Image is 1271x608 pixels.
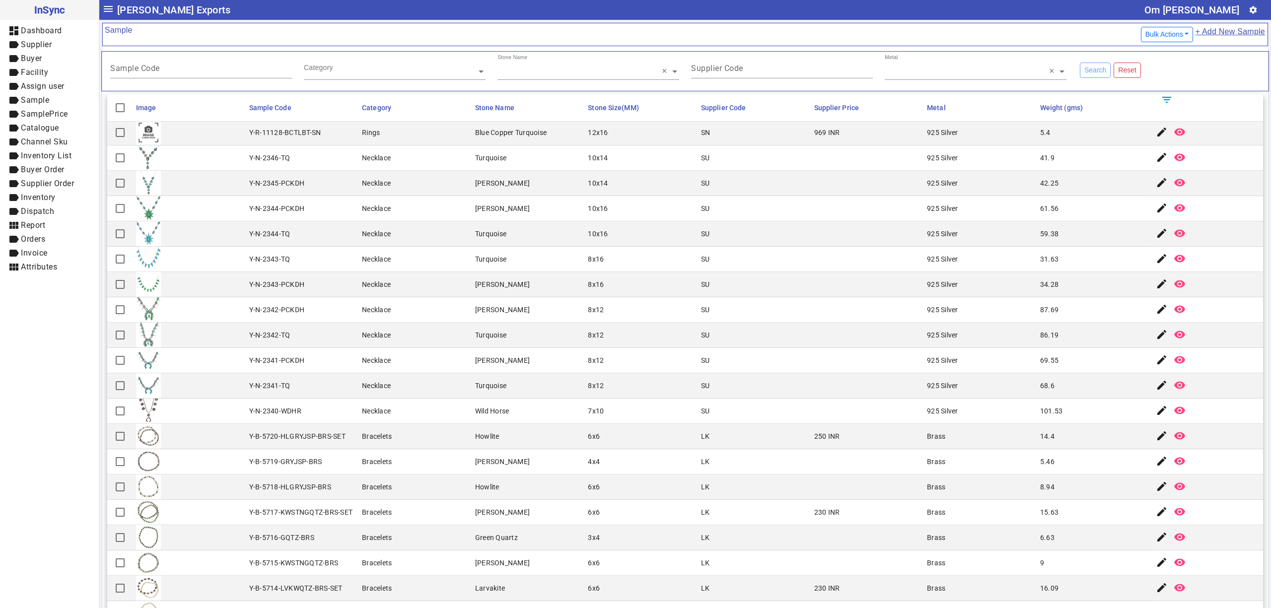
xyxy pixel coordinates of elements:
[701,406,710,416] div: SU
[1156,480,1168,492] mat-icon: edit
[1156,531,1168,543] mat-icon: edit
[475,203,530,213] div: [PERSON_NAME]
[362,406,391,416] div: Necklace
[8,2,91,18] span: InSync
[1040,153,1055,163] div: 41.9
[136,145,161,170] img: 36df5c23-c239-4fd5-973b-639d091fe286
[249,355,305,365] div: Y-N-2341-PCKDH
[475,533,518,542] div: Green Quartz
[701,507,710,517] div: LK
[362,279,391,289] div: Necklace
[21,165,65,174] span: Buyer Order
[475,355,530,365] div: [PERSON_NAME]
[21,151,71,160] span: Inventory List
[927,558,945,568] div: Brass
[927,254,958,264] div: 925 Silver
[588,355,604,365] div: 8x12
[691,64,743,73] mat-label: Supplier Code
[1040,104,1083,112] span: Weight (gms)
[8,219,20,231] mat-icon: view_module
[304,63,333,72] div: Category
[1156,430,1168,442] mat-icon: edit
[927,381,958,391] div: 925 Silver
[1156,506,1168,518] mat-icon: edit
[362,330,391,340] div: Necklace
[8,192,20,203] mat-icon: label
[1156,455,1168,467] mat-icon: edit
[1040,457,1055,467] div: 5.46
[136,399,161,423] img: d543b44a-e9b9-4c89-bea5-a7cf20fcbf7d
[475,507,530,517] div: [PERSON_NAME]
[497,54,527,61] div: Stone Name
[136,104,156,112] span: Image
[8,108,20,120] mat-icon: label
[249,431,346,441] div: Y-B-5720-HLGRYJSP-BRS-SET
[927,305,958,315] div: 925 Silver
[136,576,161,601] img: 23610ef9-a130-4e80-9b17-3d3350c16d7b
[249,305,305,315] div: Y-N-2342-PCKDH
[588,305,604,315] div: 8x12
[1156,303,1168,315] mat-icon: edit
[701,533,710,542] div: LK
[1040,305,1059,315] div: 87.69
[102,3,114,15] mat-icon: menu
[475,128,547,137] div: Blue Copper Turquoise
[662,67,670,76] span: Clear all
[1156,151,1168,163] mat-icon: edit
[1040,330,1059,340] div: 86.19
[1156,253,1168,265] mat-icon: edit
[1174,430,1186,442] mat-icon: remove_red_eye
[701,203,710,213] div: SU
[1174,405,1186,416] mat-icon: remove_red_eye
[8,94,20,106] mat-icon: label
[362,305,391,315] div: Necklace
[1156,354,1168,366] mat-icon: edit
[588,381,604,391] div: 8x12
[8,39,20,51] mat-icon: label
[927,482,945,492] div: Brass
[1040,279,1059,289] div: 34.28
[249,381,290,391] div: Y-N-2341-TQ
[814,104,859,112] span: Supplier Price
[475,279,530,289] div: [PERSON_NAME]
[110,64,160,73] mat-label: Sample Code
[136,272,161,297] img: 5637985f-6718-4a6d-8afb-41b22432e8bf
[362,558,392,568] div: Bracelets
[21,109,68,119] span: SamplePrice
[475,153,506,163] div: Turquoise
[588,533,600,542] div: 3x4
[1040,558,1044,568] div: 9
[8,233,20,245] mat-icon: label
[1174,227,1186,239] mat-icon: remove_red_eye
[21,95,49,105] span: Sample
[249,128,321,137] div: Y-R-11128-BCTLBT-SN
[1156,227,1168,239] mat-icon: edit
[927,431,945,441] div: Brass
[249,406,301,416] div: Y-N-2340-WDHR
[701,305,710,315] div: SU
[701,381,710,391] div: SU
[588,178,608,188] div: 10x14
[1174,151,1186,163] mat-icon: remove_red_eye
[927,128,958,137] div: 925 Silver
[136,424,161,449] img: 65d3b069-250e-4656-bddb-ff1517d91940
[927,279,958,289] div: 925 Silver
[102,23,1268,46] mat-card-header: Sample
[475,583,505,593] div: Larvakite
[927,330,958,340] div: 925 Silver
[1040,507,1059,517] div: 15.63
[1040,406,1063,416] div: 101.53
[1174,480,1186,492] mat-icon: remove_red_eye
[249,203,305,213] div: Y-N-2344-PCKDH
[249,533,314,542] div: Y-B-5716-GQTZ-BRS
[1049,67,1058,76] span: Clear all
[1114,63,1141,78] button: Reset
[1174,253,1186,265] mat-icon: remove_red_eye
[814,507,840,517] div: 230 INR
[475,178,530,188] div: [PERSON_NAME]
[701,330,710,340] div: SU
[475,381,506,391] div: Turquoise
[21,26,62,35] span: Dashboard
[21,193,56,202] span: Inventory
[475,558,530,568] div: [PERSON_NAME]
